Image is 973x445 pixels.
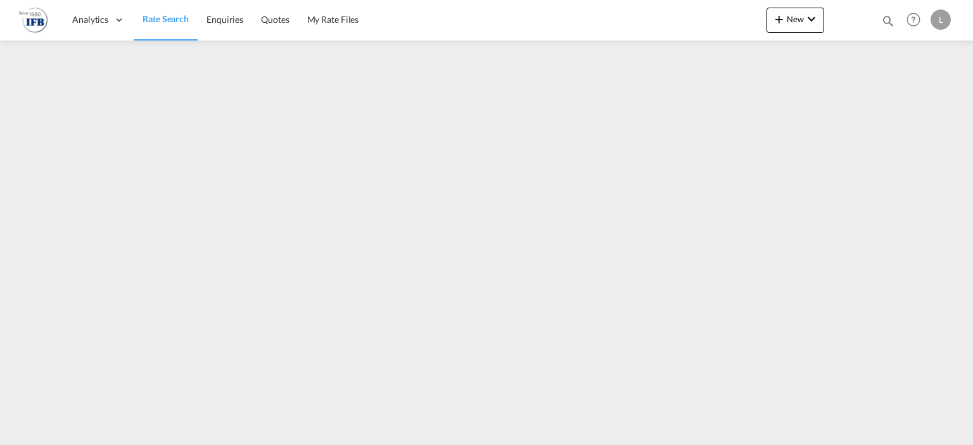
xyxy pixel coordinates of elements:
div: L [931,9,951,30]
span: Enquiries [207,14,243,25]
span: Quotes [261,14,289,25]
md-icon: icon-magnify [881,14,895,28]
div: Help [903,9,931,32]
button: icon-plus 400-fgNewicon-chevron-down [766,8,824,33]
div: icon-magnify [881,14,895,33]
span: Rate Search [143,13,189,24]
span: Analytics [72,13,108,26]
span: New [772,14,819,24]
span: My Rate Files [307,14,359,25]
span: Help [903,9,924,30]
img: de31bbe0256b11eebba44b54815f083d.png [19,6,48,34]
md-icon: icon-plus 400-fg [772,11,787,27]
md-icon: icon-chevron-down [804,11,819,27]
